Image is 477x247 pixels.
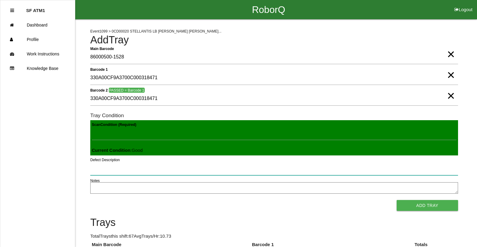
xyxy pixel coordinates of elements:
b: Barcode 1 [90,67,108,71]
h4: Add Tray [90,34,458,46]
b: Barcode 2 [90,88,108,92]
span: PASSED = Barcode 1 [109,88,144,93]
a: Dashboard [0,18,75,32]
a: Work Instructions [0,47,75,61]
button: Add Tray [397,200,458,211]
b: Scan Condition (Required) [92,123,136,127]
label: Notes [90,178,100,183]
span: Event 1099 > 0CD00020 STELLANTIS LB [PERSON_NAME] [PERSON_NAME]... [90,29,221,33]
label: Defect Description [90,157,120,163]
h6: Tray Condition [90,113,458,118]
a: Knowledge Base [0,61,75,76]
span: Clear Input [447,84,455,96]
b: Current Condition [92,148,130,153]
span: : Good [92,148,143,153]
a: Profile [0,32,75,47]
div: Close [10,3,14,18]
p: Total Trays this shift: 67 Avg Trays /Hr: 10.73 [90,233,458,240]
b: Main Barcode [90,46,114,51]
input: Required [90,50,458,64]
span: Clear Input [447,63,455,75]
p: SF ATM1 [26,3,45,13]
span: Clear Input [447,42,455,54]
h4: Trays [90,217,458,228]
